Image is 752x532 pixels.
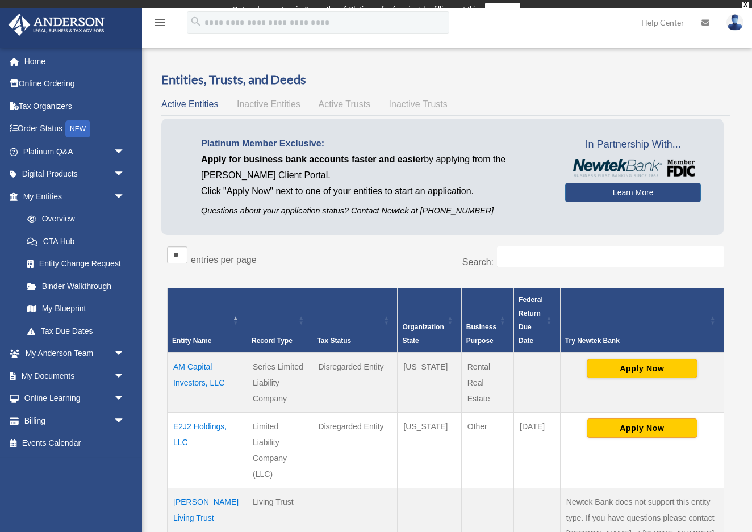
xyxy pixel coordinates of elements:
td: [DATE] [514,413,561,488]
span: Inactive Trusts [389,99,448,109]
p: by applying from the [PERSON_NAME] Client Portal. [201,152,548,183]
td: Rental Real Estate [461,353,513,413]
span: Apply for business bank accounts faster and easier [201,154,424,164]
button: Apply Now [587,418,697,438]
i: menu [153,16,167,30]
span: arrow_drop_down [114,409,136,433]
td: E2J2 Holdings, LLC [168,413,247,488]
a: Tax Due Dates [16,320,136,342]
div: Get a chance to win 6 months of Platinum for free just by filling out this [232,3,480,16]
div: close [742,2,749,9]
span: Active Entities [161,99,218,109]
a: Tax Organizers [8,95,142,118]
div: Try Newtek Bank [565,334,707,347]
img: NewtekBankLogoSM.png [571,159,695,177]
a: Home [8,50,142,73]
span: arrow_drop_down [114,163,136,186]
a: Billingarrow_drop_down [8,409,142,432]
a: Overview [16,208,131,231]
a: CTA Hub [16,230,136,253]
span: Record Type [252,337,293,345]
a: Learn More [565,183,701,202]
span: Organization State [402,323,444,345]
div: NEW [65,120,90,137]
a: My Documentsarrow_drop_down [8,365,142,387]
a: Platinum Q&Aarrow_drop_down [8,140,142,163]
span: Entity Name [172,337,211,345]
p: Questions about your application status? Contact Newtek at [PHONE_NUMBER] [201,204,548,218]
i: search [190,15,202,28]
span: Business Purpose [466,323,496,345]
a: Binder Walkthrough [16,275,136,298]
a: Online Learningarrow_drop_down [8,387,142,410]
td: AM Capital Investors, LLC [168,353,247,413]
span: Active Trusts [319,99,371,109]
th: Business Purpose: Activate to sort [461,288,513,353]
h3: Entities, Trusts, and Deeds [161,71,730,89]
td: Limited Liability Company (LLC) [247,413,312,488]
td: [US_STATE] [398,413,461,488]
td: [US_STATE] [398,353,461,413]
a: My Entitiesarrow_drop_down [8,185,136,208]
p: Click "Apply Now" next to one of your entities to start an application. [201,183,548,199]
label: entries per page [191,255,257,265]
a: Online Ordering [8,73,142,95]
td: Series Limited Liability Company [247,353,312,413]
p: Platinum Member Exclusive: [201,136,548,152]
a: Order StatusNEW [8,118,142,141]
th: Organization State: Activate to sort [398,288,461,353]
td: Other [461,413,513,488]
a: survey [485,3,520,16]
label: Search: [462,257,494,267]
img: User Pic [726,14,743,31]
img: Anderson Advisors Platinum Portal [5,14,108,36]
button: Apply Now [587,359,697,378]
span: arrow_drop_down [114,365,136,388]
span: In Partnership With... [565,136,701,154]
a: Events Calendar [8,432,142,455]
th: Try Newtek Bank : Activate to sort [560,288,724,353]
th: Record Type: Activate to sort [247,288,312,353]
span: Tax Status [317,337,351,345]
a: My Anderson Teamarrow_drop_down [8,342,142,365]
th: Entity Name: Activate to invert sorting [168,288,247,353]
a: Digital Productsarrow_drop_down [8,163,142,186]
span: arrow_drop_down [114,387,136,410]
th: Federal Return Due Date: Activate to sort [514,288,561,353]
a: My Blueprint [16,298,136,320]
span: arrow_drop_down [114,140,136,164]
span: arrow_drop_down [114,185,136,208]
span: arrow_drop_down [114,342,136,366]
a: Entity Change Request [16,253,136,275]
td: Disregarded Entity [312,353,398,413]
a: menu [153,20,167,30]
span: Federal Return Due Date [519,296,543,345]
th: Tax Status: Activate to sort [312,288,398,353]
td: Disregarded Entity [312,413,398,488]
span: Inactive Entities [237,99,300,109]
